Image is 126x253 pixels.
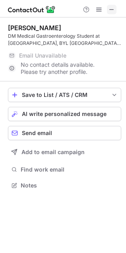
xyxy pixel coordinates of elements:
[21,149,85,155] span: Add to email campaign
[8,107,121,121] button: AI write personalized message
[8,88,121,102] button: save-profile-one-click
[8,62,121,75] div: No contact details available. Please try another profile.
[8,33,121,47] div: DM Medical Gastroenterology Student at [GEOGRAPHIC_DATA], BYL [GEOGRAPHIC_DATA], [GEOGRAPHIC_DATA].
[22,111,107,117] span: AI write personalized message
[8,24,61,32] div: [PERSON_NAME]
[22,130,52,136] span: Send email
[21,166,118,173] span: Find work email
[8,180,121,191] button: Notes
[8,126,121,140] button: Send email
[22,92,107,98] div: Save to List / ATS / CRM
[8,164,121,175] button: Find work email
[21,182,118,189] span: Notes
[8,5,56,14] img: ContactOut v5.3.10
[8,145,121,159] button: Add to email campaign
[19,52,66,59] span: Email Unavailable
